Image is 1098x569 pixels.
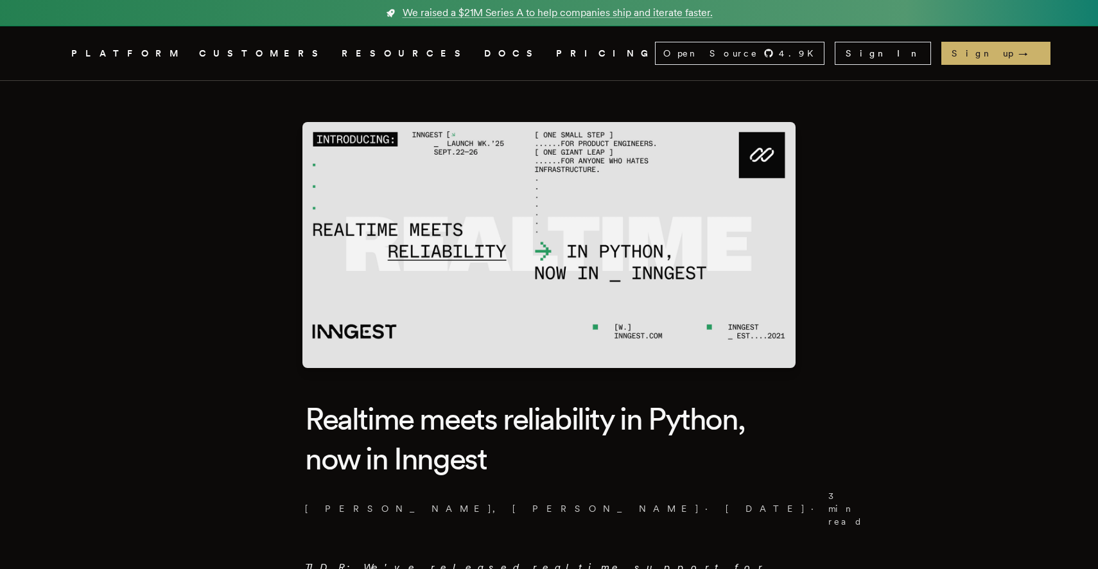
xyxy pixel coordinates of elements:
[302,122,796,368] img: Featured image for Realtime meets reliability in Python, now in Inngest blog post
[779,47,821,60] span: 4.9 K
[305,489,793,528] p: [PERSON_NAME] , · ·
[199,46,326,62] a: CUSTOMERS
[556,46,655,62] a: PRICING
[484,46,541,62] a: DOCS
[71,46,184,62] button: PLATFORM
[342,46,469,62] button: RESOURCES
[722,502,806,515] span: [DATE]
[835,42,931,65] a: Sign In
[663,47,758,60] span: Open Source
[35,26,1063,80] nav: Global
[305,399,793,479] h1: Realtime meets reliability in Python, now in Inngest
[828,489,863,528] span: 3 min read
[403,5,713,21] span: We raised a $21M Series A to help companies ship and iterate faster.
[1018,47,1040,60] span: →
[941,42,1050,65] a: Sign up
[512,502,700,515] a: [PERSON_NAME]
